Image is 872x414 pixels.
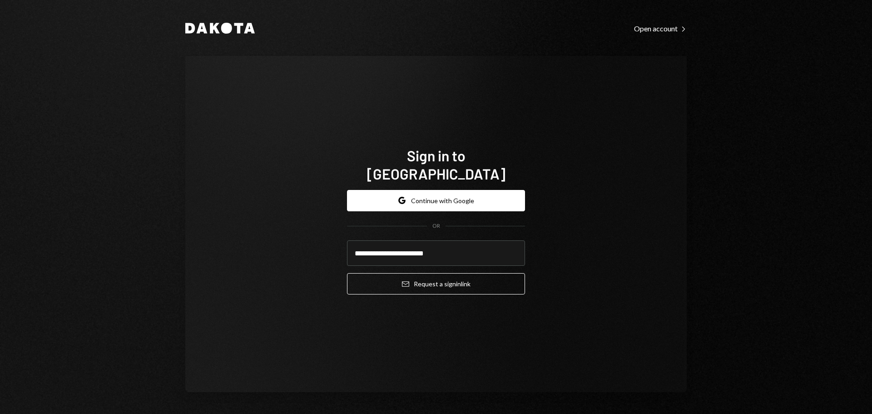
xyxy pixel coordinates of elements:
div: Open account [634,24,687,33]
button: Request a signinlink [347,273,525,294]
a: Open account [634,23,687,33]
button: Continue with Google [347,190,525,211]
h1: Sign in to [GEOGRAPHIC_DATA] [347,146,525,183]
div: OR [432,222,440,230]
